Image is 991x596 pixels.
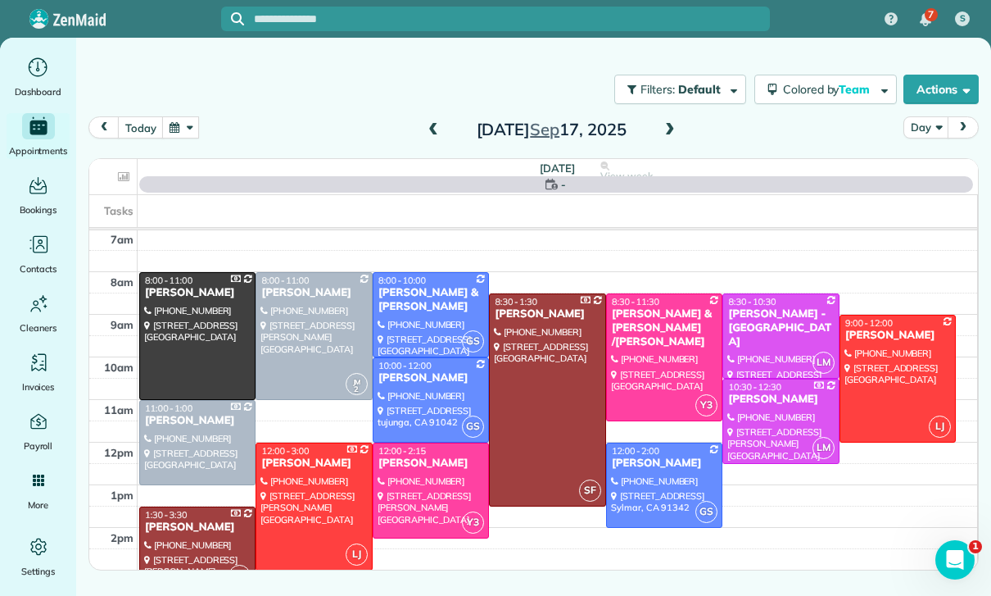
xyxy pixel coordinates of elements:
[104,204,133,217] span: Tasks
[144,286,251,300] div: [PERSON_NAME]
[378,275,426,286] span: 8:00 - 10:00
[24,438,53,454] span: Payroll
[728,381,781,393] span: 10:30 - 12:30
[111,318,133,331] span: 9am
[754,75,897,104] button: Colored byTeam
[812,352,835,374] span: LM
[845,317,893,329] span: 9:00 - 12:00
[494,307,601,321] div: [PERSON_NAME]
[20,320,57,336] span: Cleaners
[261,275,309,286] span: 8:00 - 11:00
[540,162,575,175] span: [DATE]
[903,75,979,104] button: Actions
[727,393,835,407] div: [PERSON_NAME]
[144,414,251,428] div: [PERSON_NAME]
[221,12,244,25] button: Focus search
[15,84,61,100] span: Dashboard
[462,512,484,534] span: Y3
[727,307,835,349] div: [PERSON_NAME] - [GEOGRAPHIC_DATA]
[144,521,251,535] div: [PERSON_NAME]
[612,445,659,457] span: 12:00 - 2:00
[7,172,70,218] a: Bookings
[260,286,368,300] div: [PERSON_NAME]
[611,307,718,349] div: [PERSON_NAME] & [PERSON_NAME] /[PERSON_NAME]
[378,371,485,385] div: [PERSON_NAME]
[7,290,70,336] a: Cleaners
[812,437,835,459] span: LM
[695,394,717,416] span: Y3
[640,82,675,97] span: Filters:
[7,408,70,454] a: Payroll
[600,170,653,183] span: View week
[22,379,55,395] span: Invoices
[462,416,484,438] span: GS
[449,121,654,139] h2: [DATE] 17, 2025
[969,540,982,553] span: 1
[612,296,659,307] span: 8:30 - 11:30
[783,82,876,97] span: Colored by
[28,497,48,513] span: More
[928,8,934,21] span: 7
[260,457,368,471] div: [PERSON_NAME]
[145,275,192,286] span: 8:00 - 11:00
[111,233,133,246] span: 7am
[261,445,309,457] span: 12:00 - 3:00
[844,329,951,343] div: [PERSON_NAME]
[9,143,68,159] span: Appointments
[20,261,57,277] span: Contacts
[231,12,244,25] svg: Focus search
[908,2,943,38] div: 7 unread notifications
[104,446,133,459] span: 12pm
[7,231,70,277] a: Contacts
[378,457,485,471] div: [PERSON_NAME]
[7,113,70,159] a: Appointments
[579,480,601,502] span: SF
[903,116,948,139] button: Day
[728,296,776,307] span: 8:30 - 10:30
[378,286,485,314] div: [PERSON_NAME] & [PERSON_NAME]
[104,361,133,374] span: 10am
[111,489,133,502] span: 1pm
[229,565,251,587] span: SF
[118,116,163,139] button: today
[20,202,57,218] span: Bookings
[104,403,133,416] span: 11am
[7,349,70,395] a: Invoices
[7,534,70,580] a: Settings
[88,116,120,139] button: prev
[611,457,718,471] div: [PERSON_NAME]
[614,75,746,104] button: Filters: Default
[839,82,872,97] span: Team
[678,82,722,97] span: Default
[606,75,746,104] a: Filters: Default
[145,509,188,521] span: 1:30 - 3:30
[462,330,484,353] span: GS
[378,445,426,457] span: 12:00 - 2:15
[378,360,432,371] span: 10:00 - 12:00
[695,501,717,523] span: GS
[929,416,951,438] span: LJ
[561,176,566,193] span: -
[353,377,361,386] span: JM
[145,403,192,414] span: 11:00 - 1:00
[111,531,133,544] span: 2pm
[346,544,368,566] span: LJ
[21,563,56,580] span: Settings
[111,275,133,289] span: 8am
[935,540,975,580] iframe: Intercom live chat
[495,296,537,307] span: 8:30 - 1:30
[530,119,559,139] span: Sep
[346,382,367,398] small: 2
[960,12,966,25] span: S
[948,116,979,139] button: next
[7,54,70,100] a: Dashboard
